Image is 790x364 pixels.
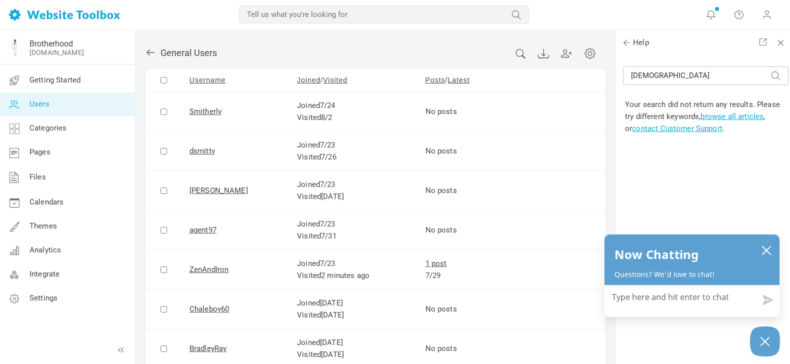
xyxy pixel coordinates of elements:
[321,310,344,319] time: [DATE]
[289,131,417,171] td: Joined Visited
[145,47,605,59] h2: General Users
[6,39,22,55] img: Facebook%20Profile%20Pic%20Guy%20Blue%20Best.png
[425,76,445,84] a: Posts
[320,338,343,347] time: [DATE]
[323,76,347,84] a: Visited
[621,37,631,47] span: Back
[750,326,780,356] button: Close Chatbox
[189,344,227,353] a: BradleyRay
[29,269,59,278] span: Integrate
[29,48,84,56] a: [DOMAIN_NAME]
[189,225,216,234] a: agent97
[289,92,417,131] td: Joined Visited
[425,259,447,268] a: 1 post
[29,221,57,230] span: Themes
[447,76,469,84] a: Latest
[29,147,50,156] span: Pages
[623,37,649,48] span: Help
[418,289,505,329] td: No posts
[29,39,73,48] a: Brotherhood
[320,298,343,307] time: [DATE]
[320,180,335,189] time: 7/23
[29,75,80,84] span: Getting Started
[614,269,769,279] p: Questions? We'd love to chat!
[623,96,788,136] td: Your search did not return any results. Please try different keywords, , or .
[160,77,167,83] input: Select or de-select all members
[297,76,320,84] a: Joined
[321,350,344,359] time: [DATE]
[418,131,505,171] td: No posts
[189,265,229,274] a: ZenAndIron
[289,210,417,250] td: Joined Visited
[320,101,335,110] time: 7/24
[239,5,529,23] input: Tell us what you're looking for
[29,99,49,108] span: Users
[425,271,441,280] time: 7/29
[289,289,417,329] td: Joined Visited
[321,113,332,122] time: 8/2
[604,234,780,317] div: olark chatbox
[758,243,774,257] button: close chatbox
[29,293,57,302] span: Settings
[289,250,417,289] td: Joined Visited
[418,92,505,131] td: No posts
[320,259,335,268] time: 7/23
[320,140,335,149] time: 7/23
[189,76,226,84] a: Username
[320,219,335,228] time: 7/23
[289,69,417,92] td: /
[632,124,722,133] a: contact Customer Support
[29,197,63,206] span: Calendars
[623,66,788,85] input: Tell us what you're looking for
[29,172,46,181] span: Files
[614,244,698,264] h2: Now Chatting
[189,304,229,313] a: Chaleboy60
[754,288,779,311] button: Send message
[29,123,67,132] span: Categories
[189,107,221,116] a: Smitherly
[321,231,336,240] time: 7/31
[321,271,369,280] time: 2 minutes ago
[29,245,61,254] span: Analytics
[189,146,215,155] a: dsmitty
[418,210,505,250] td: No posts
[289,171,417,210] td: Joined Visited
[418,171,505,210] td: No posts
[700,112,763,121] a: browse all articles
[321,152,336,161] time: 7/26
[189,186,248,195] a: [PERSON_NAME]
[321,192,344,201] time: [DATE]
[418,69,505,92] td: /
